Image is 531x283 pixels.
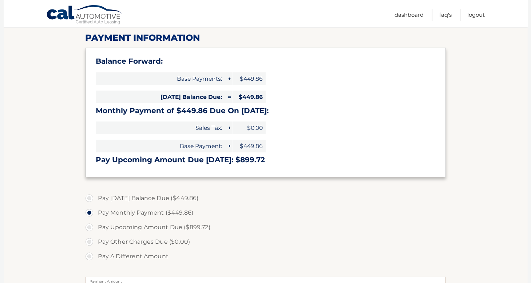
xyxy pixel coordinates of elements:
h3: Balance Forward: [96,57,435,66]
span: Base Payments: [96,72,225,85]
span: [DATE] Balance Due: [96,91,225,103]
span: + [225,72,233,85]
span: + [225,140,233,152]
h3: Pay Upcoming Amount Due [DATE]: $899.72 [96,155,435,164]
span: + [225,121,233,134]
span: $449.86 [233,91,266,103]
span: Base Payment: [96,140,225,152]
a: Dashboard [395,9,424,21]
span: = [225,91,233,103]
label: Pay Monthly Payment ($449.86) [86,206,446,220]
label: Pay Upcoming Amount Due ($899.72) [86,220,446,235]
h3: Monthly Payment of $449.86 Due On [DATE]: [96,106,435,115]
label: Payment Amount [86,277,446,283]
label: Pay Other Charges Due ($0.00) [86,235,446,249]
label: Pay A Different Amount [86,249,446,264]
a: Cal Automotive [46,5,123,26]
span: $449.86 [233,72,266,85]
span: Sales Tax: [96,121,225,134]
a: FAQ's [440,9,452,21]
span: $0.00 [233,121,266,134]
label: Pay [DATE] Balance Due ($449.86) [86,191,446,206]
span: $449.86 [233,140,266,152]
h2: Payment Information [86,32,446,43]
a: Logout [468,9,485,21]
